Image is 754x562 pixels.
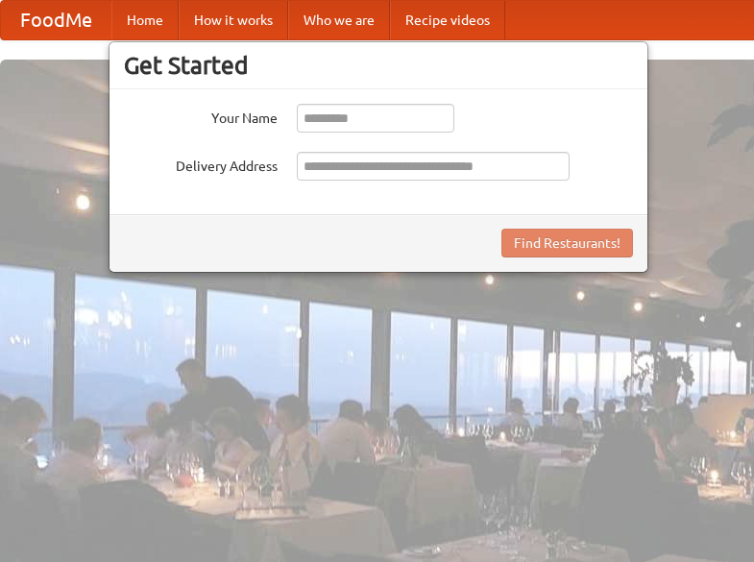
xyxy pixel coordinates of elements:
[288,1,390,39] a: Who we are
[501,229,633,257] button: Find Restaurants!
[179,1,288,39] a: How it works
[111,1,179,39] a: Home
[1,1,111,39] a: FoodMe
[124,152,278,176] label: Delivery Address
[124,51,633,80] h3: Get Started
[124,104,278,128] label: Your Name
[390,1,505,39] a: Recipe videos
